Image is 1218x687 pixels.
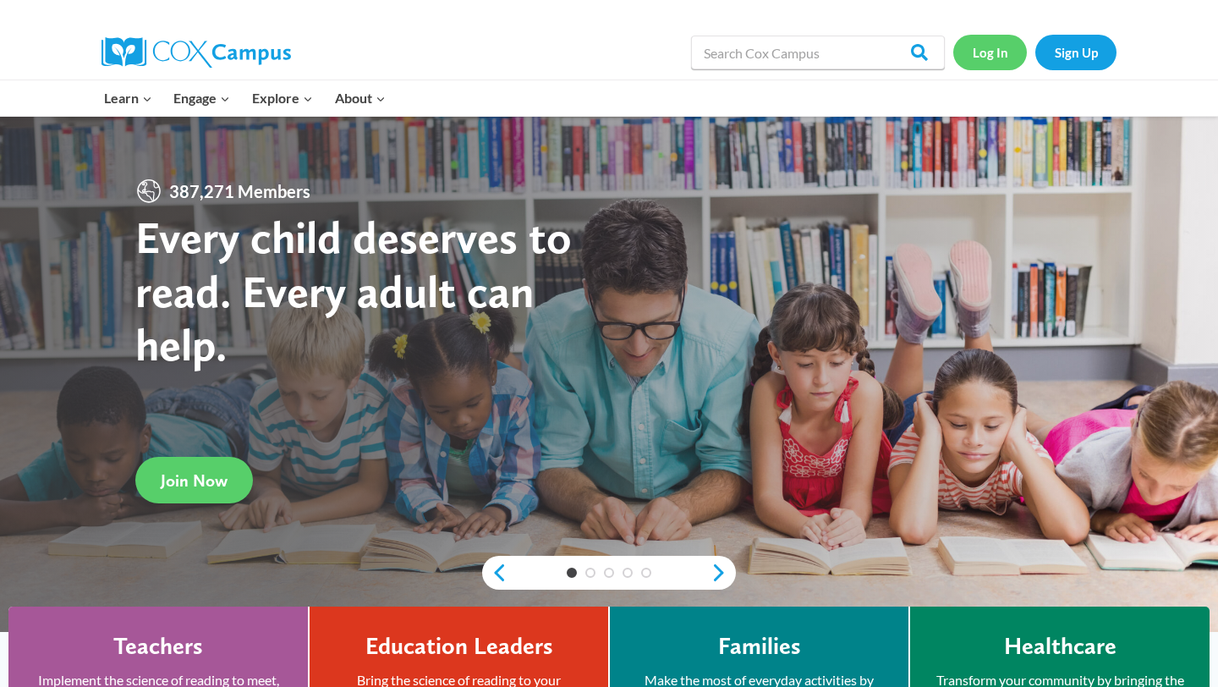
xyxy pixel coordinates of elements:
button: Child menu of About [324,80,397,116]
nav: Primary Navigation [93,80,396,116]
strong: Every child deserves to read. Every adult can help. [135,210,572,371]
a: next [710,563,736,583]
a: 1 [567,568,577,578]
a: Join Now [135,457,253,503]
span: Join Now [161,470,228,491]
h4: Education Leaders [365,632,553,661]
nav: Secondary Navigation [953,35,1116,69]
a: 3 [604,568,614,578]
h4: Families [718,632,801,661]
a: Sign Up [1035,35,1116,69]
a: 4 [623,568,633,578]
button: Child menu of Learn [93,80,163,116]
button: Child menu of Engage [163,80,242,116]
button: Child menu of Explore [241,80,324,116]
input: Search Cox Campus [691,36,945,69]
a: 5 [641,568,651,578]
div: content slider buttons [482,556,736,590]
span: 387,271 Members [162,178,317,205]
img: Cox Campus [101,37,291,68]
h4: Teachers [113,632,203,661]
a: Log In [953,35,1027,69]
a: previous [482,563,507,583]
a: 2 [585,568,595,578]
h4: Healthcare [1004,632,1116,661]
